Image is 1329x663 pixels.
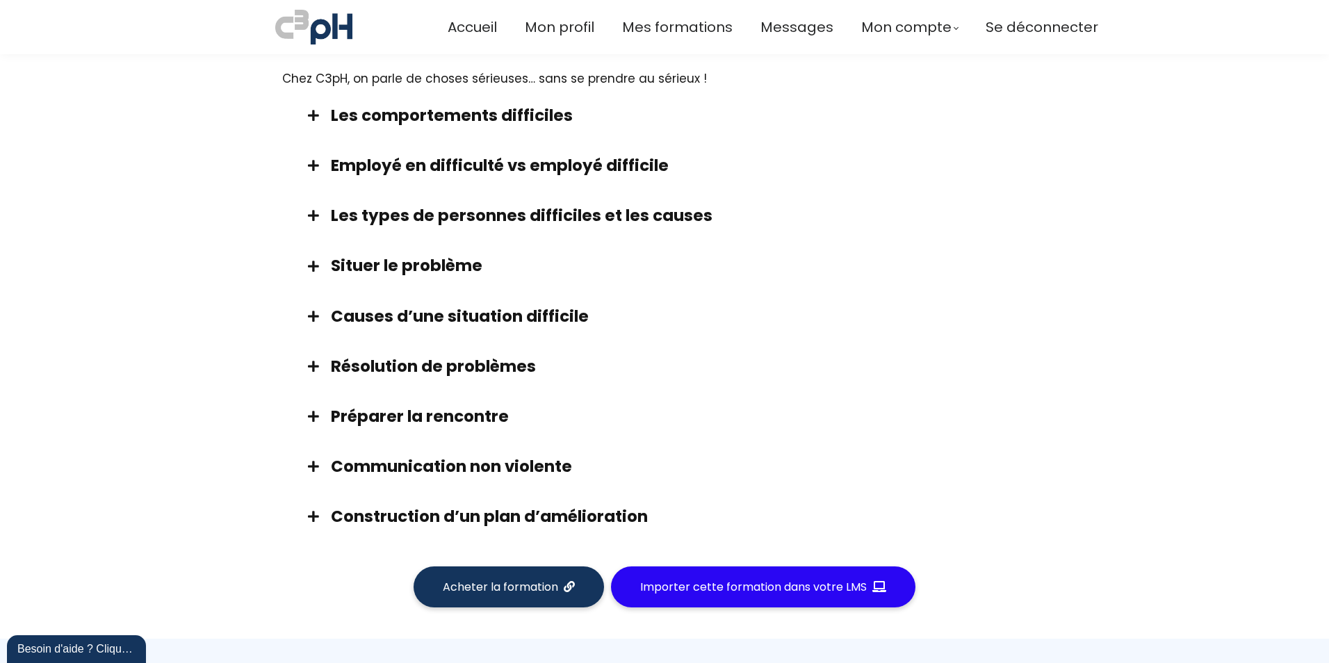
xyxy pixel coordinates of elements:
a: Mes formations [622,16,733,39]
iframe: chat widget [7,632,149,663]
h3: Communication non violente [331,455,1033,477]
span: Acheter la formation [443,578,558,596]
span: Importer cette formation dans votre LMS [640,578,867,596]
h3: Employé en difficulté vs employé difficile [331,154,1033,177]
h3: Les types de personnes difficiles et les causes [331,204,1033,227]
h3: Causes d’une situation difficile [331,305,1033,327]
a: Messages [760,16,833,39]
h3: Situer le problème [331,254,1033,277]
img: a70bc7685e0efc0bd0b04b3506828469.jpeg [275,7,352,47]
h3: Préparer la rencontre [331,405,1033,427]
h3: Construction d’un plan d’amélioration [331,505,1033,527]
h3: Les comportements difficiles [331,104,1033,126]
button: Importer cette formation dans votre LMS [611,566,915,607]
span: Mon compte [861,16,952,39]
button: Acheter la formation [414,566,604,607]
h3: Résolution de problèmes [331,355,1033,377]
a: Se déconnecter [986,16,1098,39]
a: Mon profil [525,16,594,39]
a: Accueil [448,16,497,39]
